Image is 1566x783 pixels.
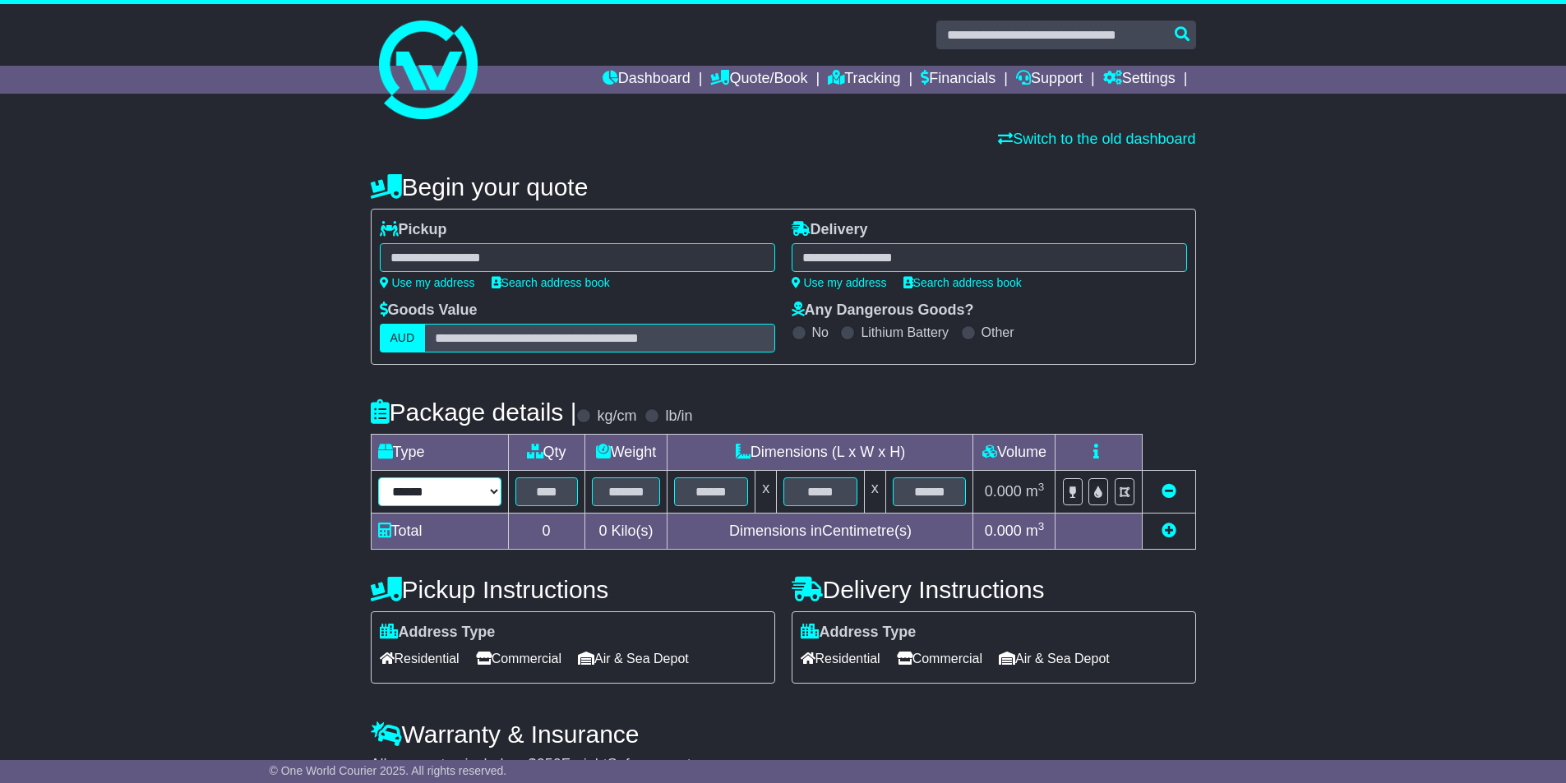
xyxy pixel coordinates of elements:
[801,646,880,671] span: Residential
[508,435,584,471] td: Qty
[476,646,561,671] span: Commercial
[982,325,1014,340] label: Other
[598,523,607,539] span: 0
[1026,483,1045,500] span: m
[861,325,949,340] label: Lithium Battery
[1016,66,1083,94] a: Support
[371,514,508,550] td: Total
[792,302,974,320] label: Any Dangerous Goods?
[537,756,561,772] span: 250
[492,276,610,289] a: Search address book
[801,624,917,642] label: Address Type
[999,646,1110,671] span: Air & Sea Depot
[371,721,1196,748] h4: Warranty & Insurance
[792,576,1196,603] h4: Delivery Instructions
[973,435,1056,471] td: Volume
[897,646,982,671] span: Commercial
[668,435,973,471] td: Dimensions (L x W x H)
[1038,481,1045,493] sup: 3
[380,624,496,642] label: Address Type
[828,66,900,94] a: Tracking
[1162,483,1176,500] a: Remove this item
[371,576,775,603] h4: Pickup Instructions
[371,398,577,426] h4: Package details |
[380,324,426,352] label: AUD
[578,646,689,671] span: Air & Sea Depot
[755,471,777,514] td: x
[864,471,885,514] td: x
[371,435,508,471] td: Type
[584,435,668,471] td: Weight
[985,523,1022,539] span: 0.000
[371,756,1196,774] div: All our quotes include a $ FreightSafe warranty.
[792,221,868,239] label: Delivery
[380,646,460,671] span: Residential
[380,276,475,289] a: Use my address
[710,66,807,94] a: Quote/Book
[903,276,1022,289] a: Search address book
[584,514,668,550] td: Kilo(s)
[985,483,1022,500] span: 0.000
[1103,66,1176,94] a: Settings
[792,276,887,289] a: Use my address
[597,408,636,426] label: kg/cm
[998,131,1195,147] a: Switch to the old dashboard
[371,173,1196,200] h4: Begin your quote
[1162,523,1176,539] a: Add new item
[665,408,692,426] label: lb/in
[1038,520,1045,532] sup: 3
[270,764,507,777] span: © One World Courier 2025. All rights reserved.
[380,221,447,239] label: Pickup
[812,325,829,340] label: No
[508,514,584,550] td: 0
[668,514,973,550] td: Dimensions in Centimetre(s)
[921,66,995,94] a: Financials
[1026,523,1045,539] span: m
[380,302,478,320] label: Goods Value
[603,66,691,94] a: Dashboard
